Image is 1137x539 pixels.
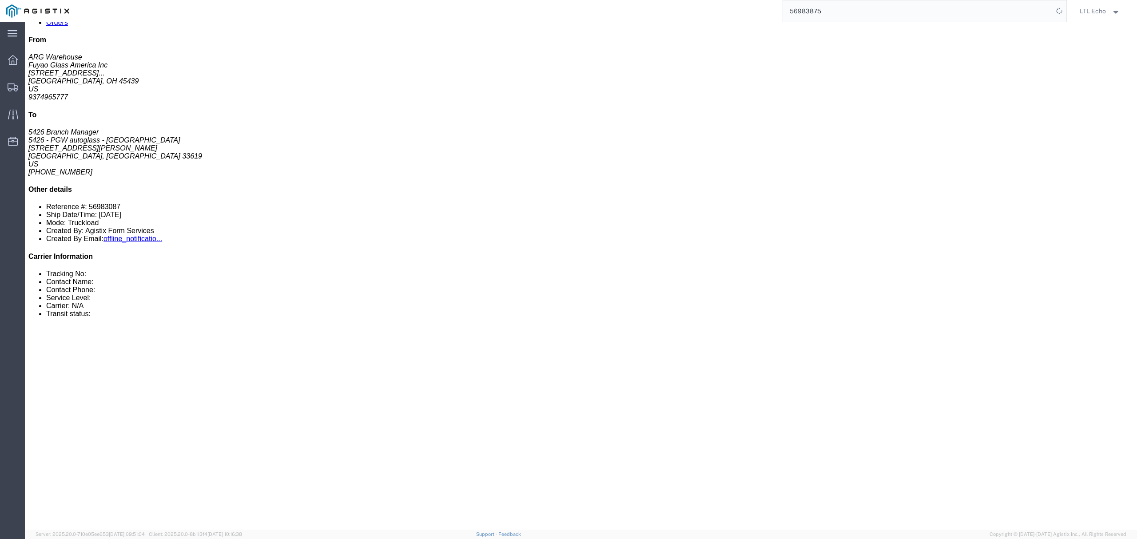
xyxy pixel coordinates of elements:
span: [DATE] 09:51:04 [109,531,145,537]
span: [DATE] 10:16:38 [207,531,242,537]
span: Client: 2025.20.0-8b113f4 [149,531,242,537]
input: Search for shipment number, reference number [783,0,1053,22]
span: Copyright © [DATE]-[DATE] Agistix Inc., All Rights Reserved [990,531,1126,538]
span: LTL Echo [1080,6,1106,16]
button: LTL Echo [1079,6,1125,16]
img: logo [6,4,69,18]
iframe: FS Legacy Container [25,22,1137,530]
span: Server: 2025.20.0-710e05ee653 [36,531,145,537]
a: Feedback [498,531,521,537]
a: Support [476,531,498,537]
